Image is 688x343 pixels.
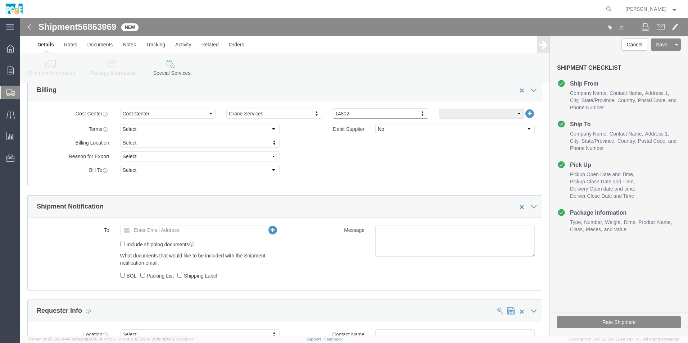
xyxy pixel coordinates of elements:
span: Donald Kennedy [625,5,666,13]
button: [PERSON_NAME] [625,5,678,13]
span: [DATE] 09:39:01 [164,337,193,341]
iframe: FS Legacy Container [20,18,688,335]
a: Feedback [324,337,343,341]
span: [DATE] 10:47:06 [86,337,115,341]
span: Server: 2025.19.0-d447cefac8f [29,337,115,341]
a: Support [306,337,324,341]
span: Copyright © [DATE]-[DATE] Agistix Inc., All Rights Reserved [569,336,679,342]
img: logo [5,4,23,14]
span: Client: 2025.19.0-129fbcf [118,337,193,341]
